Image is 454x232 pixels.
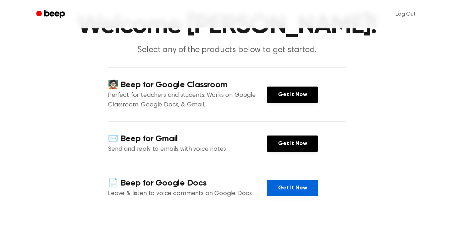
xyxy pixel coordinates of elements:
[388,6,423,23] a: Log Out
[31,7,71,21] a: Beep
[108,177,267,189] h4: 📄 Beep for Google Docs
[108,79,267,91] h4: 🧑🏻‍🏫 Beep for Google Classroom
[108,145,267,154] p: Send and reply to emails with voice notes
[267,180,318,196] a: Get It Now
[108,133,267,145] h4: ✉️ Beep for Gmail
[91,44,363,56] p: Select any of the products below to get started.
[108,91,267,110] p: Perfect for teachers and students. Works on Google Classroom, Google Docs, & Gmail.
[108,189,267,199] p: Leave & listen to voice comments on Google Docs
[267,136,318,152] a: Get It Now
[267,87,318,103] a: Get It Now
